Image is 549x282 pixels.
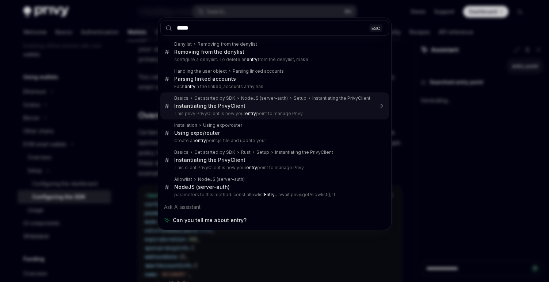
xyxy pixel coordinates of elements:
[174,157,245,163] div: Instantiating the PrivyClient
[174,184,230,190] div: NodeJS (server-auth)
[160,201,389,214] div: Ask AI assistant
[174,122,197,128] div: Installation
[184,84,195,89] b: entry
[174,111,374,117] p: This privy PrivyClient is now your point to manage Privy
[174,138,374,144] p: Create an point.js file and update your
[198,176,245,182] div: NodeJS (server-auth)
[174,41,192,47] div: Denylist
[247,57,258,62] b: entry
[174,192,374,198] p: parameters to this method. const allowlist = await privy.getAllowlist(); If
[194,95,235,101] div: Get started by SDK
[174,165,374,171] p: This client PrivyClient is now your point to manage Privy
[245,111,256,116] b: entry
[173,217,247,224] span: Can you tell me about entry?
[174,84,374,89] p: Each in the linked_accounts array has
[312,95,370,101] div: Instantiating the PrivyClient
[174,57,374,62] p: configure a denylist. To delete an from the denylist, make
[256,149,269,155] div: Setup
[246,165,257,170] b: entry
[174,95,188,101] div: Basics
[294,95,306,101] div: Setup
[174,130,220,136] div: Using expo/router
[194,149,235,155] div: Get started by SDK
[174,176,192,182] div: Allowlist
[195,138,206,143] b: entry
[174,149,188,155] div: Basics
[264,192,275,197] b: Entry
[198,41,257,47] div: Removing from the denylist
[241,149,251,155] div: Rust
[203,122,242,128] div: Using expo/router
[174,76,236,82] div: Parsing linked accounts
[174,103,245,109] div: Instantiating the PrivyClient
[275,149,333,155] div: Instantiating the PrivyClient
[174,68,227,74] div: Handling the user object
[369,24,382,32] div: ESC
[241,95,288,101] div: NodeJS (server-auth)
[233,68,284,74] div: Parsing linked accounts
[174,49,244,55] div: Removing from the denylist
